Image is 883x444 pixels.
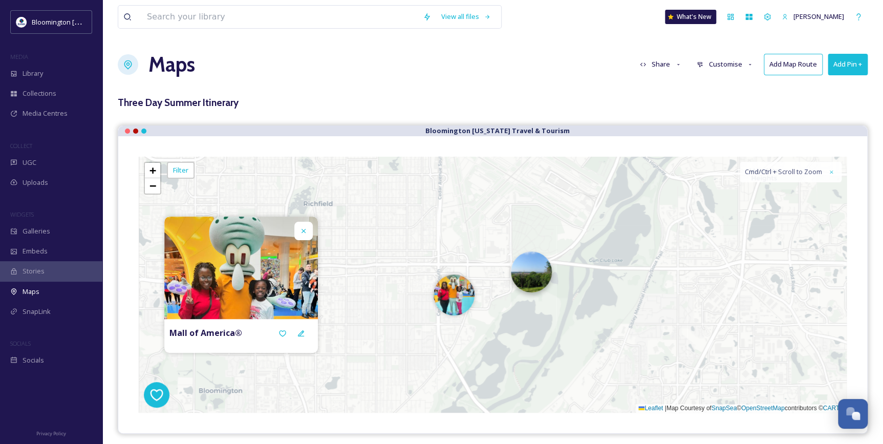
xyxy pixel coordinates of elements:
[36,430,66,437] span: Privacy Policy
[36,427,66,439] a: Privacy Policy
[23,69,43,78] span: Library
[23,307,51,316] span: SnapLink
[167,162,195,179] div: Filter
[436,7,496,27] a: View all files
[793,12,844,21] span: [PERSON_NAME]
[10,53,28,60] span: MEDIA
[23,287,39,297] span: Maps
[425,126,570,135] strong: Bloomington [US_STATE] Travel & Tourism
[23,226,50,236] span: Galleries
[16,17,27,27] img: 429649847_804695101686009_1723528578384153789_n.jpg
[23,109,68,118] span: Media Centres
[434,274,475,315] img: Marker
[10,210,34,218] span: WIDGETS
[741,405,785,412] a: OpenStreetMap
[23,158,36,167] span: UGC
[828,54,868,75] button: Add Pin +
[118,95,868,110] h3: Three Day Summer Itinerary
[636,404,847,413] div: Map Courtesy of © contributors ©
[145,163,160,178] a: Zoom in
[149,164,156,177] span: +
[511,251,552,292] img: Marker
[838,399,868,429] button: Open Chat
[23,89,56,98] span: Collections
[635,54,687,74] button: Share
[32,17,160,27] span: Bloomington [US_STATE] Travel & Tourism
[712,405,737,412] a: SnapSea
[164,217,318,409] img: 0903e2e5-f6c6-4214-a459-276f46dfd397.jpg
[23,178,48,187] span: Uploads
[142,6,418,28] input: Search your library
[169,327,242,339] strong: Mall of America®
[745,167,822,177] span: Cmd/Ctrl + Scroll to Zoom
[23,246,48,256] span: Embeds
[664,405,666,412] span: |
[638,405,663,412] a: Leaflet
[764,54,823,75] button: Add Map Route
[148,49,195,80] a: Maps
[10,340,31,347] span: SOCIALS
[149,179,156,192] span: −
[692,54,759,74] button: Customise
[665,10,716,24] a: What's New
[823,405,844,412] a: CARTO
[145,178,160,194] a: Zoom out
[10,142,32,150] span: COLLECT
[23,266,45,276] span: Stories
[23,355,44,365] span: Socials
[777,7,849,27] a: [PERSON_NAME]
